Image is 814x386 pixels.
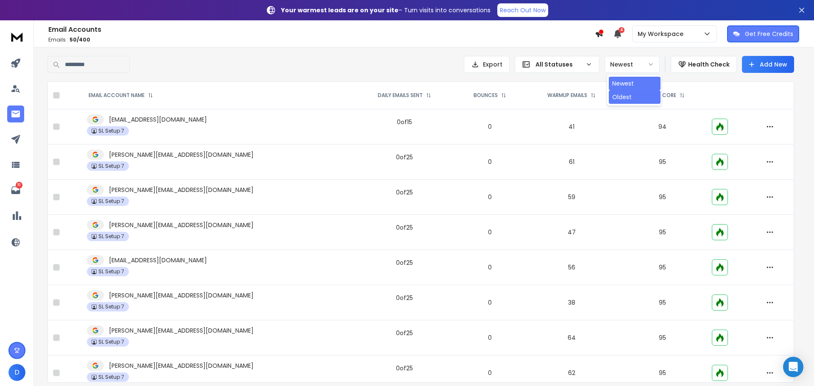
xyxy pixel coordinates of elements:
p: [PERSON_NAME][EMAIL_ADDRESS][DOMAIN_NAME] [109,221,254,229]
button: Export [464,56,510,73]
p: 10 [16,182,22,189]
td: 95 [618,285,706,320]
td: 95 [618,215,706,250]
div: 0 of 25 [396,223,413,232]
span: 4 [619,27,624,33]
p: 0 [460,369,520,377]
p: WARMUP EMAILS [547,92,587,99]
strong: Your warmest leads are on your site [281,6,399,14]
div: 0 of 25 [396,294,413,302]
td: 64 [525,320,618,355]
p: My Workspace [638,30,687,38]
div: 0 of 25 [396,364,413,372]
p: [PERSON_NAME][EMAIL_ADDRESS][DOMAIN_NAME] [109,326,254,335]
td: 95 [618,250,706,285]
td: 47 [525,215,618,250]
p: [PERSON_NAME][EMAIL_ADDRESS][DOMAIN_NAME] [109,291,254,300]
div: EMAIL ACCOUNT NAME [89,92,153,99]
div: 0 of 25 [396,153,413,161]
div: Newest [612,79,634,88]
p: 0 [460,263,520,272]
td: 95 [618,320,706,355]
p: All Statuses [535,60,582,69]
p: Reach Out Now [500,6,546,14]
span: 50 / 400 [70,36,90,43]
button: Newest [605,56,660,73]
p: SL Setup 7 [98,268,124,275]
div: 0 of 25 [396,258,413,267]
div: Open Intercom Messenger [783,357,803,377]
p: 0 [460,298,520,307]
td: 38 [525,285,618,320]
p: SL Setup 7 [98,198,124,205]
p: [EMAIL_ADDRESS][DOMAIN_NAME] [109,256,207,264]
p: SL Setup 7 [98,233,124,240]
p: [EMAIL_ADDRESS][DOMAIN_NAME] [109,115,207,124]
p: SL Setup 7 [98,303,124,310]
p: 0 [460,122,520,131]
p: Get Free Credits [745,30,793,38]
div: 0 of 15 [397,118,412,126]
p: 0 [460,228,520,236]
img: logo [8,29,25,44]
td: 56 [525,250,618,285]
td: 61 [525,144,618,180]
p: SL Setup 7 [98,339,124,345]
p: – Turn visits into conversations [281,6,491,14]
p: SL Setup 7 [98,163,124,169]
p: 0 [460,158,520,166]
div: 0 of 25 [396,188,413,197]
td: 95 [618,180,706,215]
p: Health Check [688,60,730,69]
p: BOUNCES [474,92,498,99]
button: Add New [742,56,794,73]
p: SL Setup 7 [98,374,124,380]
td: 41 [525,109,618,144]
p: 0 [460,333,520,342]
p: [PERSON_NAME][EMAIL_ADDRESS][DOMAIN_NAME] [109,361,254,370]
p: SL Setup 7 [98,128,124,134]
p: [PERSON_NAME][EMAIL_ADDRESS][DOMAIN_NAME] [109,150,254,159]
td: 94 [618,109,706,144]
p: DAILY EMAILS SENT [378,92,423,99]
h1: Email Accounts [48,25,595,35]
span: D [8,364,25,381]
p: Emails : [48,36,595,43]
p: 0 [460,193,520,201]
p: [PERSON_NAME][EMAIL_ADDRESS][DOMAIN_NAME] [109,186,254,194]
div: Oldest [612,93,632,101]
td: 59 [525,180,618,215]
td: 95 [618,144,706,180]
div: 0 of 25 [396,329,413,337]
